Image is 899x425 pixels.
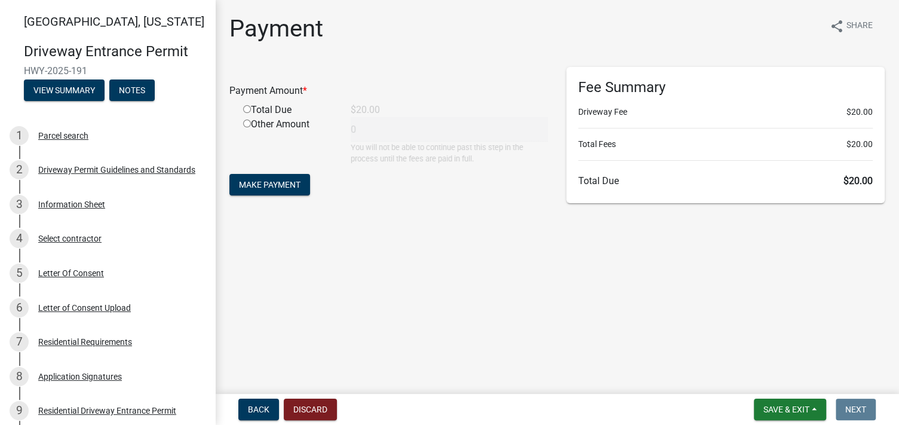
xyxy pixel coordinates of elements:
div: Residential Driveway Entrance Permit [38,406,176,415]
span: Share [846,19,873,33]
h6: Total Due [578,175,873,186]
button: Discard [284,399,337,420]
button: Save & Exit [754,399,826,420]
div: Total Due [234,103,342,117]
div: 8 [10,367,29,386]
button: Make Payment [229,174,310,195]
button: shareShare [820,14,882,38]
li: Total Fees [578,138,873,151]
div: Payment Amount [220,84,557,98]
div: 7 [10,332,29,351]
button: View Summary [24,80,105,101]
h4: Driveway Entrance Permit [24,43,205,60]
div: 9 [10,401,29,420]
span: [GEOGRAPHIC_DATA], [US_STATE] [24,14,204,29]
div: 6 [10,298,29,317]
button: Notes [109,80,155,101]
span: HWY-2025-191 [24,65,191,77]
div: Application Signatures [38,372,122,381]
div: Select contractor [38,234,102,243]
i: share [830,19,844,33]
div: Parcel search [38,132,88,140]
li: Driveway Fee [578,106,873,118]
div: Letter Of Consent [38,269,104,277]
span: $20.00 [843,175,873,186]
span: $20.00 [846,106,873,118]
div: 1 [10,126,29,145]
div: 4 [10,229,29,248]
button: Next [836,399,876,420]
div: Residential Requirements [38,338,132,346]
span: Next [845,405,866,414]
span: Save & Exit [763,405,809,414]
div: Letter of Consent Upload [38,304,131,312]
h6: Fee Summary [578,79,873,96]
div: Other Amount [234,117,342,164]
wm-modal-confirm: Summary [24,86,105,96]
div: 2 [10,160,29,179]
button: Back [238,399,279,420]
div: 5 [10,264,29,283]
span: Make Payment [239,180,300,189]
span: $20.00 [846,138,873,151]
h1: Payment [229,14,323,43]
div: 3 [10,195,29,214]
div: Information Sheet [38,200,105,209]
wm-modal-confirm: Notes [109,86,155,96]
span: Back [248,405,269,414]
div: Driveway Permit Guidelines and Standards [38,166,195,174]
